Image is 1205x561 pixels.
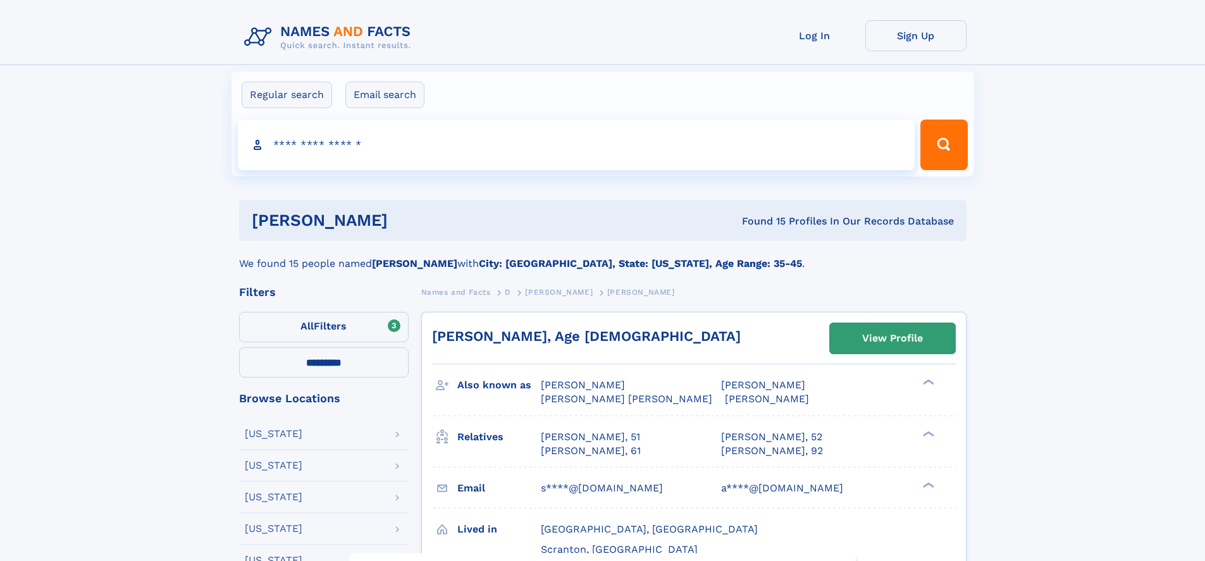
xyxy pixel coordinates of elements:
[238,120,915,170] input: search input
[457,374,541,396] h3: Also known as
[920,429,935,438] div: ❯
[505,284,511,300] a: D
[541,523,758,535] span: [GEOGRAPHIC_DATA], [GEOGRAPHIC_DATA]
[865,20,967,51] a: Sign Up
[721,379,805,391] span: [PERSON_NAME]
[372,257,457,269] b: [PERSON_NAME]
[725,393,809,405] span: [PERSON_NAME]
[541,393,712,405] span: [PERSON_NAME] [PERSON_NAME]
[830,323,955,354] a: View Profile
[541,430,640,444] a: [PERSON_NAME], 51
[245,524,302,534] div: [US_STATE]
[457,426,541,448] h3: Relatives
[541,379,625,391] span: [PERSON_NAME]
[421,284,491,300] a: Names and Facts
[525,288,593,297] span: [PERSON_NAME]
[245,492,302,502] div: [US_STATE]
[239,393,409,404] div: Browse Locations
[457,478,541,499] h3: Email
[245,460,302,471] div: [US_STATE]
[862,324,923,353] div: View Profile
[479,257,802,269] b: City: [GEOGRAPHIC_DATA], State: [US_STATE], Age Range: 35-45
[345,82,424,108] label: Email search
[432,328,741,344] a: [PERSON_NAME], Age [DEMOGRAPHIC_DATA]
[525,284,593,300] a: [PERSON_NAME]
[300,320,314,332] span: All
[541,444,641,458] a: [PERSON_NAME], 61
[242,82,332,108] label: Regular search
[721,430,822,444] a: [PERSON_NAME], 52
[721,444,823,458] a: [PERSON_NAME], 92
[505,288,511,297] span: D
[920,120,967,170] button: Search Button
[541,543,698,555] span: Scranton, [GEOGRAPHIC_DATA]
[764,20,865,51] a: Log In
[239,241,967,271] div: We found 15 people named with .
[565,214,954,228] div: Found 15 Profiles In Our Records Database
[457,519,541,540] h3: Lived in
[239,287,409,298] div: Filters
[252,213,565,228] h1: [PERSON_NAME]
[245,429,302,439] div: [US_STATE]
[239,20,421,54] img: Logo Names and Facts
[920,378,935,386] div: ❯
[607,288,675,297] span: [PERSON_NAME]
[239,312,409,342] label: Filters
[920,481,935,489] div: ❯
